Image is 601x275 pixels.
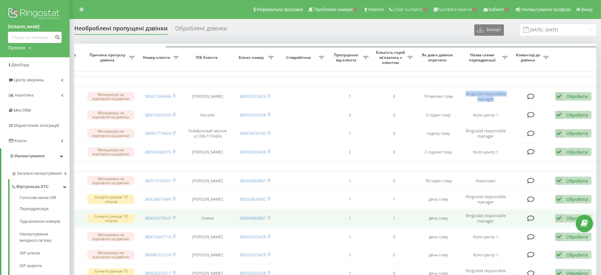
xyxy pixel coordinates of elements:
a: 380676533183 [239,130,266,136]
td: [PERSON_NAME] [182,144,233,160]
button: Експорт [474,24,504,36]
a: 380985722129 [144,252,171,258]
div: Обробити [566,93,588,99]
span: Загальні налаштування [17,170,62,177]
span: Mini CRM [14,108,31,113]
span: Віртуальна АТС [16,184,49,190]
td: 1 [328,209,372,227]
a: 380502003428 [239,149,266,155]
td: 0 [372,228,416,245]
span: Назва схеми переадресації [463,53,502,62]
div: Менеджери не відповіли на дзвінок [87,92,135,101]
div: Менеджери не відповіли на дзвінок [87,232,135,241]
span: Клієнти [368,7,384,12]
td: [PERSON_NAME] [182,247,233,263]
a: 380630579047 [144,215,171,221]
span: Проблемні номери [314,7,353,12]
span: Маркетплейс інтеграцій [14,123,59,128]
a: 380505682975 [144,149,171,155]
td: 19 хвилин тому [416,88,460,105]
a: 380502003428 [239,234,266,240]
div: Обробити [566,234,588,240]
td: 1 [328,125,372,142]
div: Скинуто раніше 10 секунд [87,214,135,223]
span: Кабінет [489,7,504,12]
a: Переадресація [20,203,70,215]
span: Кількість спроб зв'язатись з клієнтом [375,50,407,65]
span: Реферальна програма [257,7,303,12]
td: Колл центр 1 [460,228,511,245]
span: ПІБ Клієнта [187,55,227,60]
span: Аналiтика [15,93,34,97]
span: Підключення номерів [20,218,60,225]
span: Clear numbers [394,7,422,12]
td: 0 [372,88,416,105]
a: Віртуальна АТС [11,179,70,192]
td: 1 [328,172,372,189]
span: Номер клієнта [141,55,173,60]
td: Ringostat responsible manager [460,191,511,208]
div: Обробити [566,149,588,155]
a: 380638615489 [144,196,171,202]
div: Менеджери не відповіли на дзвінок [87,250,135,259]
td: 0 [372,144,416,160]
div: Обробити [566,252,588,258]
a: Налаштування вихідного зв’язку [20,228,70,247]
td: 0 [372,247,416,263]
td: 18 годин тому [416,172,460,189]
span: Причина пропуску дзвінка [87,53,129,62]
td: Телефонный звонок от 0957770424 [182,125,233,142]
div: Менеджери не відповіли на дзвінок [87,176,135,185]
a: 380972365946 [144,93,171,99]
span: Співробітник [280,55,319,60]
a: 380502003428 [239,252,266,258]
div: Скинуто раніше 10 секунд [87,194,135,204]
span: Як довго дзвінок втрачено [421,53,455,62]
a: SIP шлюзи [20,247,70,259]
td: 1 [328,228,372,245]
div: Обробити [566,215,588,221]
td: 3 [328,107,372,123]
span: Кошти [14,138,26,143]
td: день тому [416,209,460,227]
div: Обробити [566,130,588,136]
span: Дашборд [11,62,29,67]
a: Налаштування [1,148,70,164]
a: Загальні налаштування [11,166,70,179]
td: Ringostat responsible manager [460,88,511,105]
td: 5 годин тому [416,107,460,123]
a: 380973193937 [144,178,171,184]
a: 380502003428 [239,93,266,99]
td: день тому [416,247,460,263]
span: Пропущених від клієнта [331,53,363,62]
td: [PERSON_NAME] [182,88,233,105]
span: SIP шлюзи [20,250,40,256]
span: Вихід [581,7,592,12]
td: 1 [372,191,416,208]
img: Ringostat logo [8,6,62,22]
td: [PERSON_NAME] [182,191,233,208]
a: 380675647110 [144,234,171,240]
td: 1 [328,191,372,208]
span: Бізнес номер [236,55,268,60]
div: Менеджери не відповіли на дзвінок [87,110,135,120]
span: Numbers reserve [438,7,472,12]
td: 0 [372,107,416,123]
div: Оброблені дзвінки [175,25,227,35]
td: Ringostat responsible manager [460,209,511,227]
td: 2 [328,144,372,160]
span: Коментар до дзвінка [514,53,543,62]
td: Колл центр 1 [460,247,511,263]
td: день тому [416,228,460,245]
a: [DOMAIN_NAME] [8,24,62,30]
span: Налаштування профілю [521,7,571,12]
a: 380676333103 [144,112,171,118]
div: Необроблені пропущені дзвінки [74,25,168,35]
a: 380957770424 [144,130,171,136]
span: Налаштування вихідного зв’язку [20,231,66,244]
td: 0 [372,172,416,189]
span: Центр звернень [14,78,44,82]
td: 0 [372,125,416,142]
td: Колл центр 1 [460,107,511,123]
a: 380502003428 [239,112,266,118]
